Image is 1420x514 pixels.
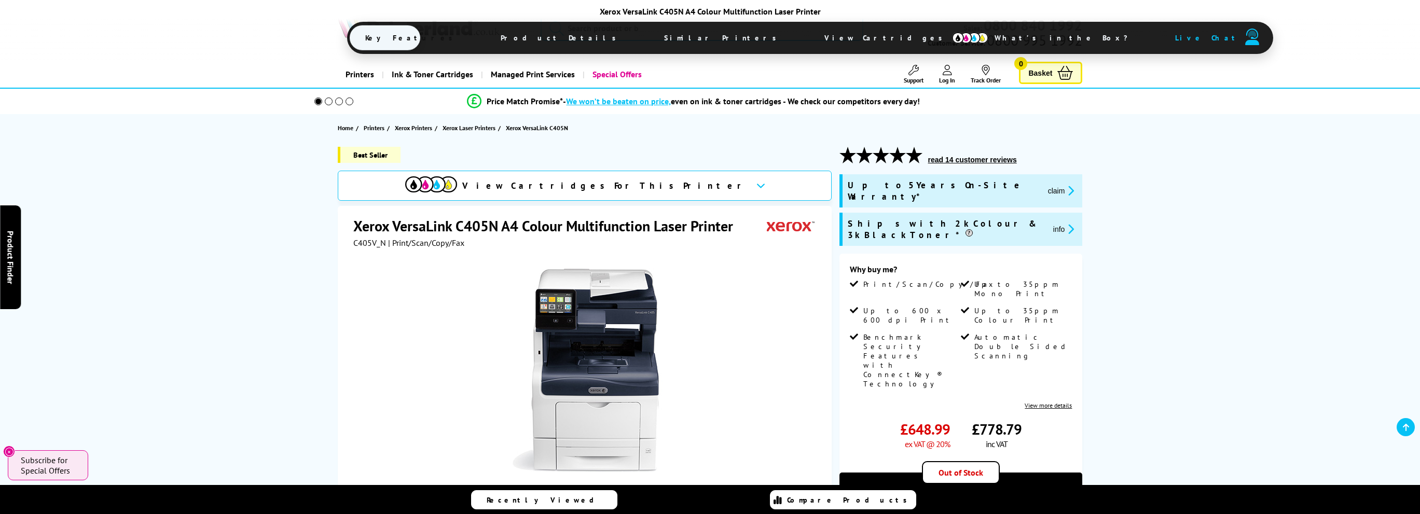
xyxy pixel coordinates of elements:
[848,218,1045,241] span: Ships with 2k Colour & 3k Black Toner*
[904,65,923,84] a: Support
[364,122,387,133] a: Printers
[974,280,1070,298] span: Up to 35ppm Mono Print
[5,230,16,284] span: Product Finder
[353,216,743,235] h1: Xerox VersaLink C405N A4 Colour Multifunction Laser Printer
[1245,29,1260,45] img: user-headset-duotone.svg
[1045,185,1078,197] button: promo-description
[850,264,1072,280] div: Why buy me?
[3,446,15,457] button: Close
[338,61,382,88] a: Printers
[392,61,473,88] span: Ink & Toner Cartridges
[364,122,384,133] span: Printers
[939,76,955,84] span: Log In
[506,122,571,133] a: Xerox VersaLink C405N
[462,180,748,191] span: View Cartridges For This Printer
[382,61,481,88] a: Ink & Toner Cartridges
[443,122,495,133] span: Xerox Laser Printers
[979,25,1153,50] span: What’s in the Box?
[338,122,353,133] span: Home
[863,306,959,325] span: Up to 600 x 600 dpi Print
[563,96,920,106] div: - even on ink & toner cartridges - We check our competitors every day!
[443,122,498,133] a: Xerox Laser Printers
[922,461,1000,484] div: Out of Stock
[1028,66,1052,80] span: Basket
[974,332,1070,360] span: Automatic Double Sided Scanning
[395,122,432,133] span: Xerox Printers
[809,24,968,51] span: View Cartridges
[1014,57,1027,70] span: 0
[1050,223,1078,235] button: promo-description
[1019,62,1082,84] a: Basket 0
[485,25,637,50] span: Product Details
[484,269,687,472] img: Xerox VersaLink C405N
[338,122,356,133] a: Home
[21,455,78,476] span: Subscribe for Special Offers
[939,65,955,84] a: Log In
[506,122,568,133] span: Xerox VersaLink C405N
[649,25,797,50] span: Similar Printers
[353,238,386,248] span: C405V_N
[770,490,916,509] a: Compare Products
[350,25,474,50] span: Key Features
[566,96,671,106] span: We won’t be beaten on price,
[971,65,1001,84] a: Track Order
[767,216,815,235] img: Xerox
[405,176,457,192] img: View Cartridges
[925,155,1020,164] button: read 14 customer reviews
[848,179,1040,202] span: Up to 5 Years On-Site Warranty*
[1175,33,1239,43] span: Live Chat
[487,96,563,106] span: Price Match Promise*
[395,122,435,133] a: Xerox Printers
[583,61,650,88] a: Special Offers
[905,439,950,449] span: ex VAT @ 20%
[300,92,1087,110] li: modal_Promise
[481,61,583,88] a: Managed Print Services
[972,420,1022,439] span: £778.79
[388,238,464,248] span: | Print/Scan/Copy/Fax
[952,32,988,44] img: cmyk-icon.svg
[863,280,997,289] span: Print/Scan/Copy/Fax
[347,6,1073,17] div: Xerox VersaLink C405N A4 Colour Multifunction Laser Printer
[338,147,401,163] span: Best Seller
[974,306,1070,325] span: Up to 35ppm Colour Print
[900,420,950,439] span: £648.99
[787,495,913,505] span: Compare Products
[487,495,604,505] span: Recently Viewed
[1025,401,1072,409] a: View more details
[471,490,617,509] a: Recently Viewed
[863,332,959,388] span: Benchmark Security Features with ConnectKey® Technology
[904,76,923,84] span: Support
[986,439,1008,449] span: inc VAT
